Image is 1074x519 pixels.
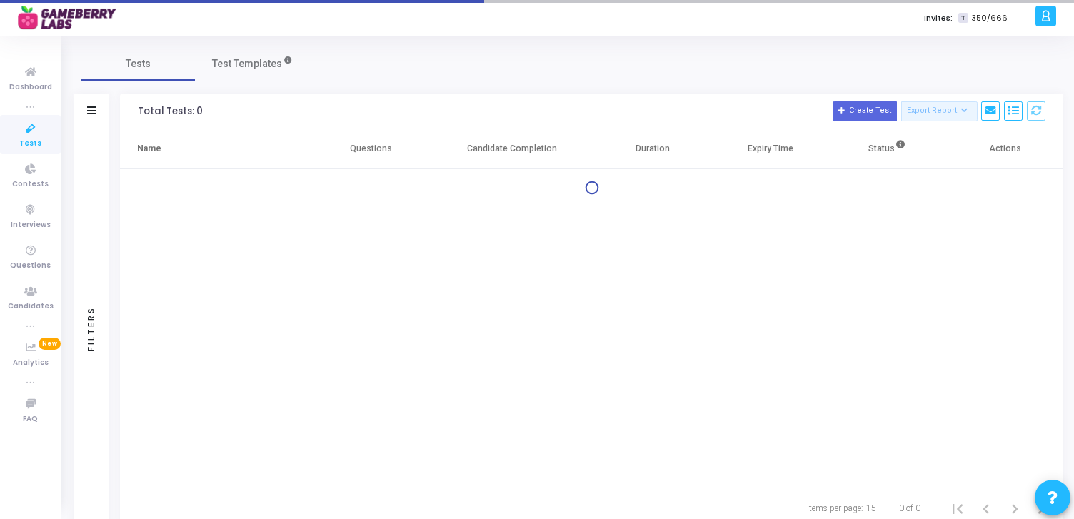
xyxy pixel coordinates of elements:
button: Export Report [901,101,978,121]
th: Expiry Time [711,129,828,169]
th: Actions [946,129,1063,169]
label: Invites: [924,12,953,24]
span: 350/666 [971,12,1008,24]
th: Questions [313,129,430,169]
th: Name [120,129,313,169]
span: Tests [126,56,151,71]
th: Duration [594,129,711,169]
span: New [39,338,61,350]
img: logo [18,4,125,32]
th: Candidate Completion [430,129,594,169]
span: FAQ [23,413,38,425]
span: Dashboard [9,81,52,94]
button: Create Test [833,101,897,121]
span: Analytics [13,357,49,369]
div: 15 [866,502,876,515]
span: Test Templates [212,56,282,71]
div: Total Tests: 0 [138,106,203,117]
span: T [958,13,968,24]
span: Questions [10,260,51,272]
span: Tests [19,138,41,150]
div: Items per page: [807,502,863,515]
th: Status [829,129,946,169]
div: 0 of 0 [899,502,920,515]
div: Filters [85,250,98,407]
span: Candidates [8,301,54,313]
span: Contests [12,178,49,191]
span: Interviews [11,219,51,231]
